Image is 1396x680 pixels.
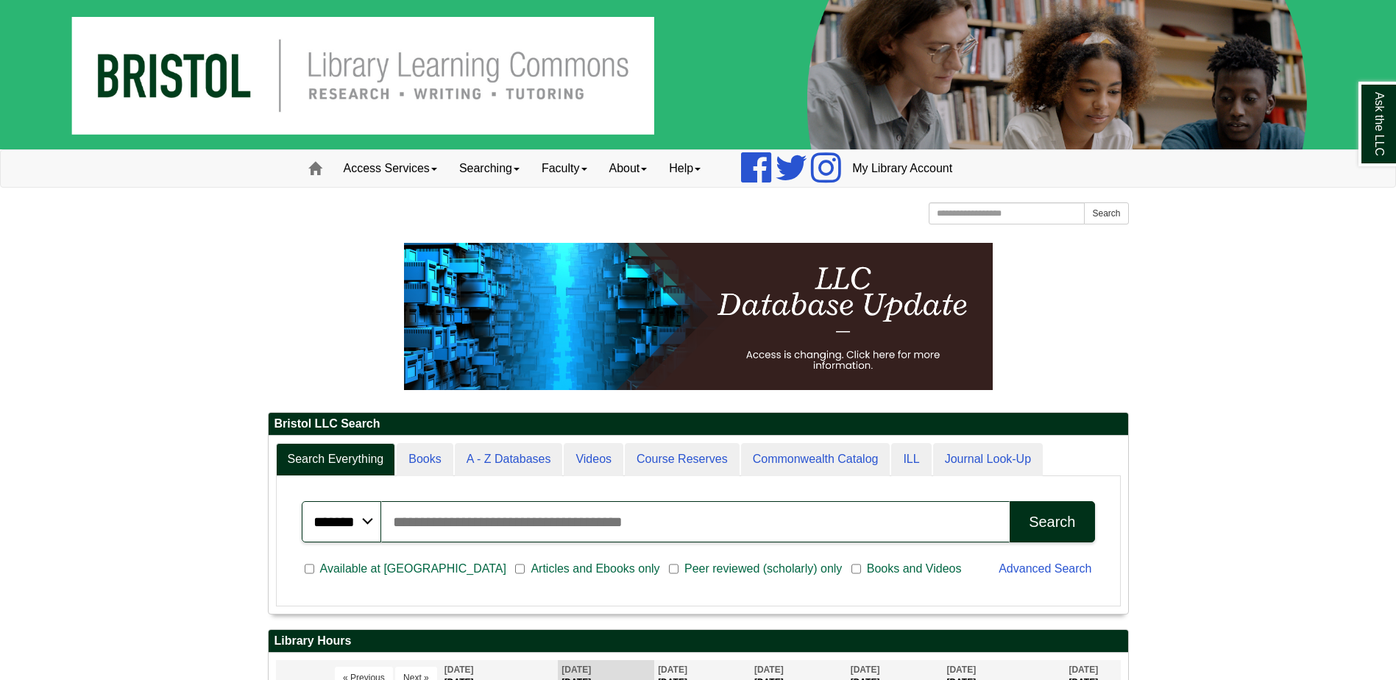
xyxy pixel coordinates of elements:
[333,150,448,187] a: Access Services
[314,560,512,578] span: Available at [GEOGRAPHIC_DATA]
[455,443,563,476] a: A - Z Databases
[269,413,1128,436] h2: Bristol LLC Search
[564,443,623,476] a: Videos
[404,243,993,390] img: HTML tutorial
[1010,501,1094,542] button: Search
[669,562,678,575] input: Peer reviewed (scholarly) only
[999,562,1091,575] a: Advanced Search
[754,665,784,675] span: [DATE]
[444,665,474,675] span: [DATE]
[598,150,659,187] a: About
[531,150,598,187] a: Faculty
[269,630,1128,653] h2: Library Hours
[276,443,396,476] a: Search Everything
[515,562,525,575] input: Articles and Ebooks only
[448,150,531,187] a: Searching
[933,443,1043,476] a: Journal Look-Up
[851,562,861,575] input: Books and Videos
[851,665,880,675] span: [DATE]
[1084,202,1128,224] button: Search
[1069,665,1098,675] span: [DATE]
[397,443,453,476] a: Books
[658,150,712,187] a: Help
[625,443,740,476] a: Course Reserves
[1029,514,1075,531] div: Search
[841,150,963,187] a: My Library Account
[861,560,968,578] span: Books and Videos
[525,560,665,578] span: Articles and Ebooks only
[305,562,314,575] input: Available at [GEOGRAPHIC_DATA]
[946,665,976,675] span: [DATE]
[741,443,890,476] a: Commonwealth Catalog
[561,665,591,675] span: [DATE]
[658,665,687,675] span: [DATE]
[678,560,848,578] span: Peer reviewed (scholarly) only
[891,443,931,476] a: ILL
